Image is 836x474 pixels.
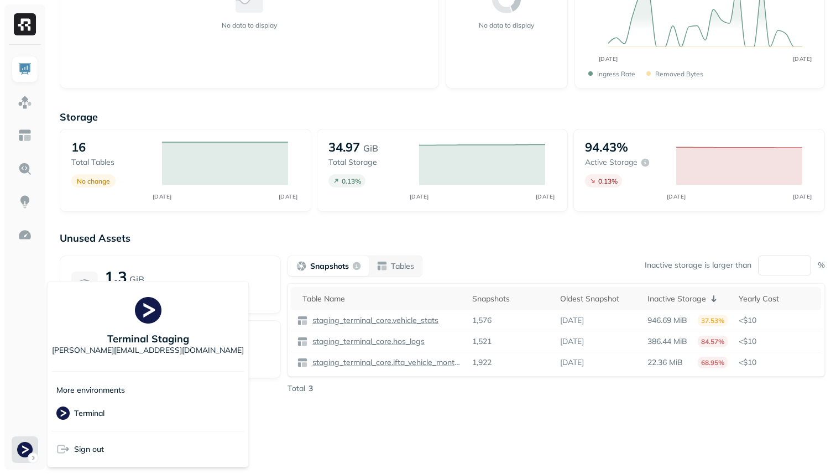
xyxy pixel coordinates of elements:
[74,444,104,455] span: Sign out
[56,407,70,420] img: Terminal
[56,385,125,395] p: More environments
[135,297,161,324] img: Terminal Staging
[74,408,104,419] p: Terminal
[107,332,189,345] p: Terminal Staging
[52,345,244,356] p: [PERSON_NAME][EMAIL_ADDRESS][DOMAIN_NAME]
